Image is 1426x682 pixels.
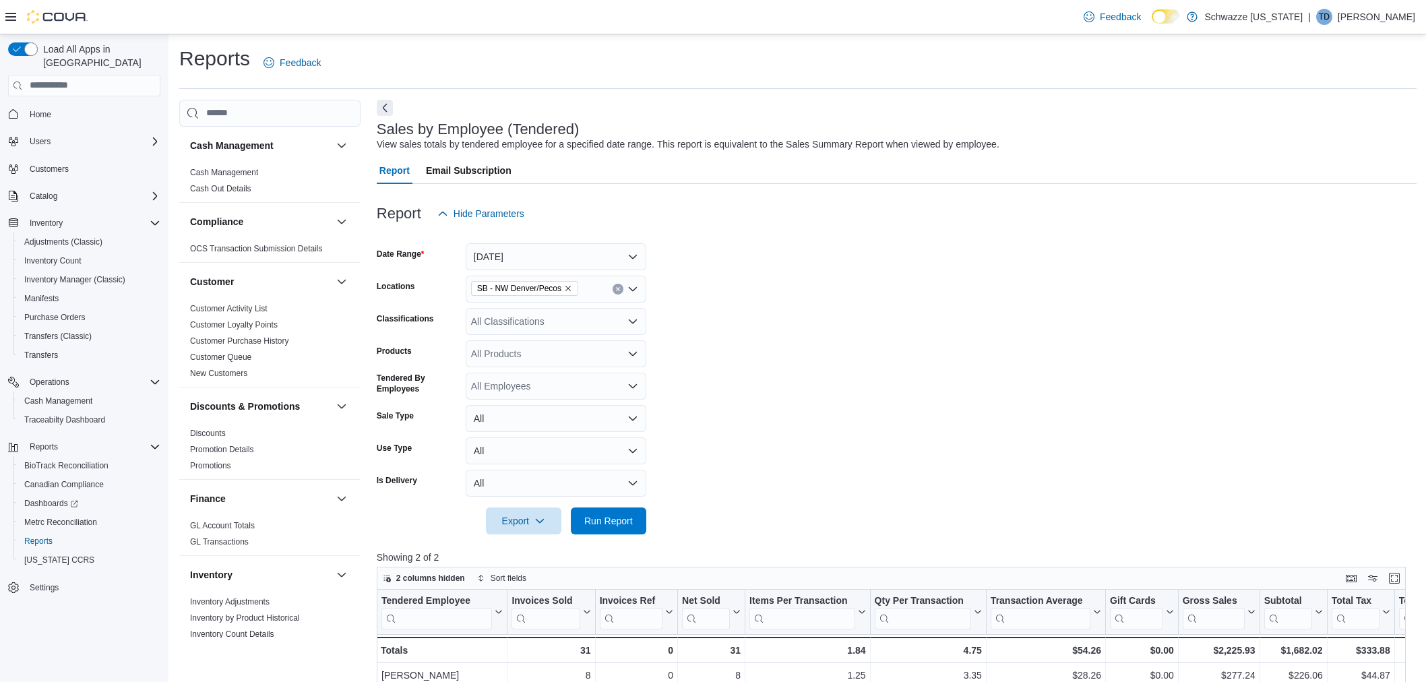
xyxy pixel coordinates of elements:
[190,537,249,547] a: GL Transactions
[13,475,166,494] button: Canadian Compliance
[334,567,350,583] button: Inventory
[24,396,92,406] span: Cash Management
[991,642,1101,658] div: $54.26
[377,475,417,486] label: Is Delivery
[599,594,662,629] div: Invoices Ref
[381,594,503,629] button: Tendered Employee
[190,445,254,454] a: Promotion Details
[19,309,91,325] a: Purchase Orders
[190,597,270,607] a: Inventory Adjustments
[190,275,331,288] button: Customer
[30,136,51,147] span: Users
[30,377,69,387] span: Operations
[1331,642,1390,658] div: $333.88
[377,570,470,586] button: 2 columns hidden
[13,308,166,327] button: Purchase Orders
[19,234,160,250] span: Adjustments (Classic)
[377,249,425,259] label: Date Range
[1110,594,1163,629] div: Gift Card Sales
[19,290,160,307] span: Manifests
[13,494,166,513] a: Dashboards
[19,234,108,250] a: Adjustments (Classic)
[24,439,160,455] span: Reports
[1264,642,1322,658] div: $1,682.02
[19,533,160,549] span: Reports
[564,284,572,292] button: Remove SB - NW Denver/Pecos from selection in this group
[1110,642,1174,658] div: $0.00
[258,49,326,76] a: Feedback
[1264,594,1311,629] div: Subtotal
[19,476,109,493] a: Canadian Compliance
[749,642,866,658] div: 1.84
[511,594,590,629] button: Invoices Sold
[24,498,78,509] span: Dashboards
[627,381,638,392] button: Open list of options
[190,352,251,363] span: Customer Queue
[190,369,247,378] a: New Customers
[991,594,1101,629] button: Transaction Average
[377,206,421,222] h3: Report
[30,218,63,228] span: Inventory
[334,491,350,507] button: Finance
[1319,9,1330,25] span: TD
[190,139,331,152] button: Cash Management
[19,514,160,530] span: Metrc Reconciliation
[334,274,350,290] button: Customer
[1183,594,1245,607] div: Gross Sales
[24,106,57,123] a: Home
[179,45,250,72] h1: Reports
[24,106,160,123] span: Home
[24,215,160,231] span: Inventory
[190,520,255,531] span: GL Account Totals
[3,214,166,232] button: Inventory
[24,133,160,150] span: Users
[13,551,166,569] button: [US_STATE] CCRS
[24,479,104,490] span: Canadian Compliance
[1308,9,1311,25] p: |
[190,336,289,346] span: Customer Purchase History
[190,168,258,177] a: Cash Management
[190,320,278,330] a: Customer Loyalty Points
[30,164,69,175] span: Customers
[24,255,82,266] span: Inventory Count
[190,184,251,193] a: Cash Out Details
[19,272,131,288] a: Inventory Manager (Classic)
[190,139,274,152] h3: Cash Management
[584,514,633,528] span: Run Report
[627,284,638,294] button: Open list of options
[377,313,434,324] label: Classifications
[19,533,58,549] a: Reports
[334,137,350,154] button: Cash Management
[190,629,274,640] span: Inventory Count Details
[1183,642,1255,658] div: $2,225.93
[24,160,160,177] span: Customers
[13,270,166,289] button: Inventory Manager (Classic)
[19,347,160,363] span: Transfers
[511,642,590,658] div: 31
[466,437,646,464] button: All
[190,352,251,362] a: Customer Queue
[377,137,999,152] div: View sales totals by tendered employee for a specified date range. This report is equivalent to t...
[280,56,321,69] span: Feedback
[27,10,88,24] img: Cova
[377,100,393,116] button: Next
[334,398,350,414] button: Discounts & Promotions
[190,215,331,228] button: Compliance
[38,42,160,69] span: Load All Apps in [GEOGRAPHIC_DATA]
[381,594,492,607] div: Tendered Employee
[571,507,646,534] button: Run Report
[471,281,578,296] span: SB - NW Denver/Pecos
[1183,594,1245,629] div: Gross Sales
[381,642,503,658] div: Totals
[24,237,102,247] span: Adjustments (Classic)
[19,328,160,344] span: Transfers (Classic)
[874,642,981,658] div: 4.75
[190,492,226,505] h3: Finance
[8,99,160,633] nav: Complex example
[627,316,638,327] button: Open list of options
[1183,594,1255,629] button: Gross Sales
[24,579,160,596] span: Settings
[1331,594,1379,607] div: Total Tax
[599,642,673,658] div: 0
